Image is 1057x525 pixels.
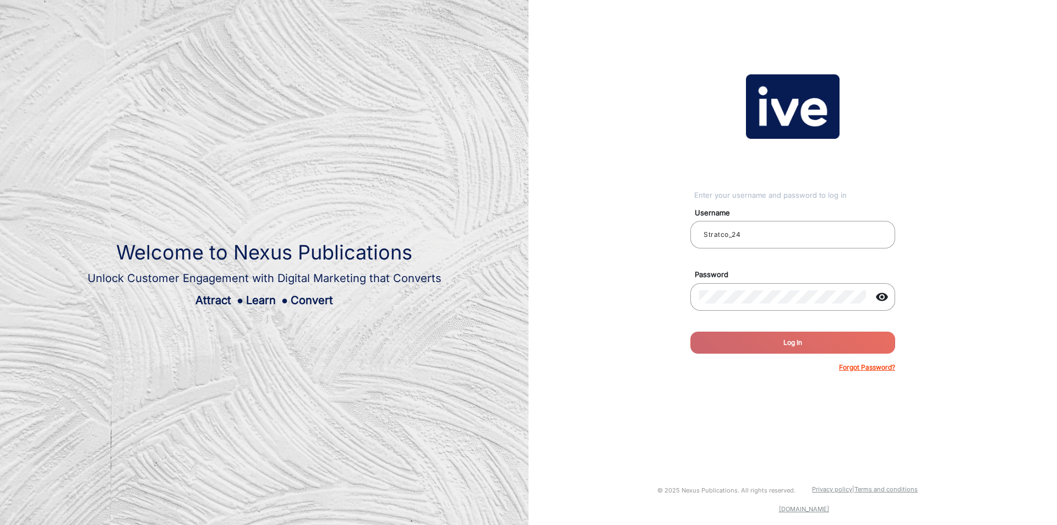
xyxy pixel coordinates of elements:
mat-label: Password [686,269,908,280]
input: Your username [699,228,886,241]
div: Unlock Customer Engagement with Digital Marketing that Converts [88,270,442,286]
div: Attract Learn Convert [88,292,442,308]
mat-label: Username [686,208,908,219]
img: vmg-logo [746,74,840,139]
a: Terms and conditions [854,485,918,493]
a: [DOMAIN_NAME] [779,505,829,513]
h1: Welcome to Nexus Publications [88,241,442,264]
mat-icon: visibility [869,290,895,304]
div: Enter your username and password to log in [694,190,895,201]
small: © 2025 Nexus Publications. All rights reserved. [657,486,796,494]
span: ● [237,294,243,307]
a: | [852,485,854,493]
a: Privacy policy [812,485,852,493]
p: Forgot Password? [839,362,895,372]
span: ● [281,294,288,307]
button: Log In [690,332,895,354]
